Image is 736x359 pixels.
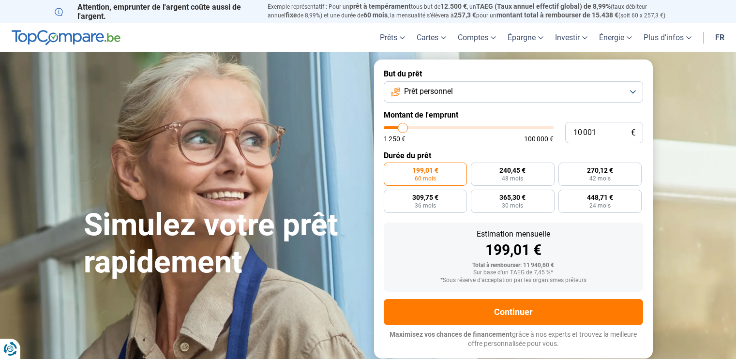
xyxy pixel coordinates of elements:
div: Estimation mensuelle [391,230,635,238]
a: Plus d'infos [638,23,697,52]
span: TAEG (Taux annuel effectif global) de 8,99% [476,2,611,10]
button: Prêt personnel [384,81,643,103]
span: 1 250 € [384,135,406,142]
span: 60 mois [415,176,436,181]
span: 448,71 € [587,194,613,201]
div: 199,01 € [391,243,635,257]
p: Exemple représentatif : Pour un tous but de , un (taux débiteur annuel de 8,99%) et une durée de ... [268,2,682,20]
span: 60 mois [363,11,388,19]
label: But du prêt [384,69,643,78]
div: *Sous réserve d'acceptation par les organismes prêteurs [391,277,635,284]
a: Cartes [411,23,452,52]
span: fixe [285,11,297,19]
span: 365,30 € [499,194,526,201]
a: Investir [549,23,593,52]
span: 270,12 € [587,167,613,174]
a: Épargne [502,23,549,52]
span: 36 mois [415,203,436,209]
label: Durée du prêt [384,151,643,160]
span: 30 mois [502,203,523,209]
p: grâce à nos experts et trouvez la meilleure offre personnalisée pour vous. [384,330,643,349]
span: 100 000 € [524,135,554,142]
span: 257,3 € [454,11,476,19]
span: prêt à tempérament [349,2,411,10]
h1: Simulez votre prêt rapidement [84,207,362,281]
span: 24 mois [589,203,611,209]
a: Prêts [374,23,411,52]
span: € [631,129,635,137]
span: 199,01 € [412,167,438,174]
span: Maximisez vos chances de financement [390,330,512,338]
a: Énergie [593,23,638,52]
label: Montant de l'emprunt [384,110,643,120]
span: 240,45 € [499,167,526,174]
a: Comptes [452,23,502,52]
span: Prêt personnel [404,86,453,97]
span: montant total à rembourser de 15.438 € [496,11,618,19]
span: 42 mois [589,176,611,181]
span: 48 mois [502,176,523,181]
button: Continuer [384,299,643,325]
span: 309,75 € [412,194,438,201]
a: fr [709,23,730,52]
img: TopCompare [12,30,120,45]
div: Sur base d'un TAEG de 7,45 %* [391,269,635,276]
p: Attention, emprunter de l'argent coûte aussi de l'argent. [55,2,256,21]
div: Total à rembourser: 11 940,60 € [391,262,635,269]
span: 12.500 € [440,2,467,10]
